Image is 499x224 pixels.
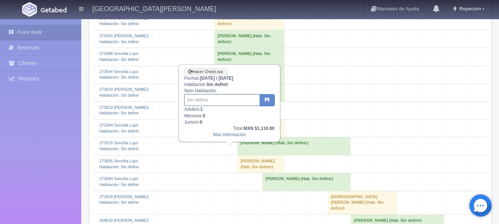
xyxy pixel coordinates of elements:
[200,120,202,125] b: 0
[99,176,139,187] a: 273094 Sencilla Lujo/Habitación: Sin definir
[99,105,148,116] a: 273633 [PERSON_NAME]/Habitación: Sin definir
[237,155,285,173] td: [PERSON_NAME] (Hab. Sin definir)
[237,137,351,155] td: [PERSON_NAME] (Hab. Sin definir)
[215,30,285,48] td: [PERSON_NAME] (Hab. Sin definir)
[203,113,205,118] b: 0
[184,125,274,132] div: Total:
[206,82,228,87] b: Sin definir
[99,87,148,97] a: 273619 [PERSON_NAME]/Habitación: Sin definir
[244,126,274,131] b: MXN $1,110.00
[99,159,139,169] a: 273605 Sencilla Lujo/Habitación: Sin definir
[184,68,227,75] a: Hacer Check-out
[184,94,260,106] input: Sin definir
[99,194,148,205] a: 272839 [PERSON_NAME]/Habitación: Sin definir
[92,4,216,13] h4: [GEOGRAPHIC_DATA][PERSON_NAME]
[200,76,233,81] b: [DATE] / [DATE]
[99,141,139,151] a: 273516 Sencilla Lujo/Habitación: Sin definir
[22,2,37,17] img: Getabed
[213,132,246,137] a: Más Información
[262,173,351,191] td: [PERSON_NAME] (Hab. Sin definir)
[99,34,148,44] a: 273455 [PERSON_NAME]/Habitación: Sin definir
[99,51,139,62] a: 272988 Sencilla Lujo/Habitación: Sin definir
[99,123,139,133] a: 272694 Sencilla Lujo/Habitación: Sin definir
[215,48,285,66] td: [PERSON_NAME] (Hab. Sin definir)
[200,107,203,112] b: 1
[215,12,285,30] td: [PERSON_NAME] (Hab. Sin definir)
[328,191,397,214] td: [DEMOGRAPHIC_DATA][PERSON_NAME] (Hab. Sin definir)
[179,65,280,141] div: Fechas: Habitación: Núm Habitación: Adultos: Menores: Juniors:
[99,69,139,80] a: 273594 Sencilla Lujo/Habitación: Sin definir
[41,7,66,13] img: Getabed
[458,6,481,11] span: Repecion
